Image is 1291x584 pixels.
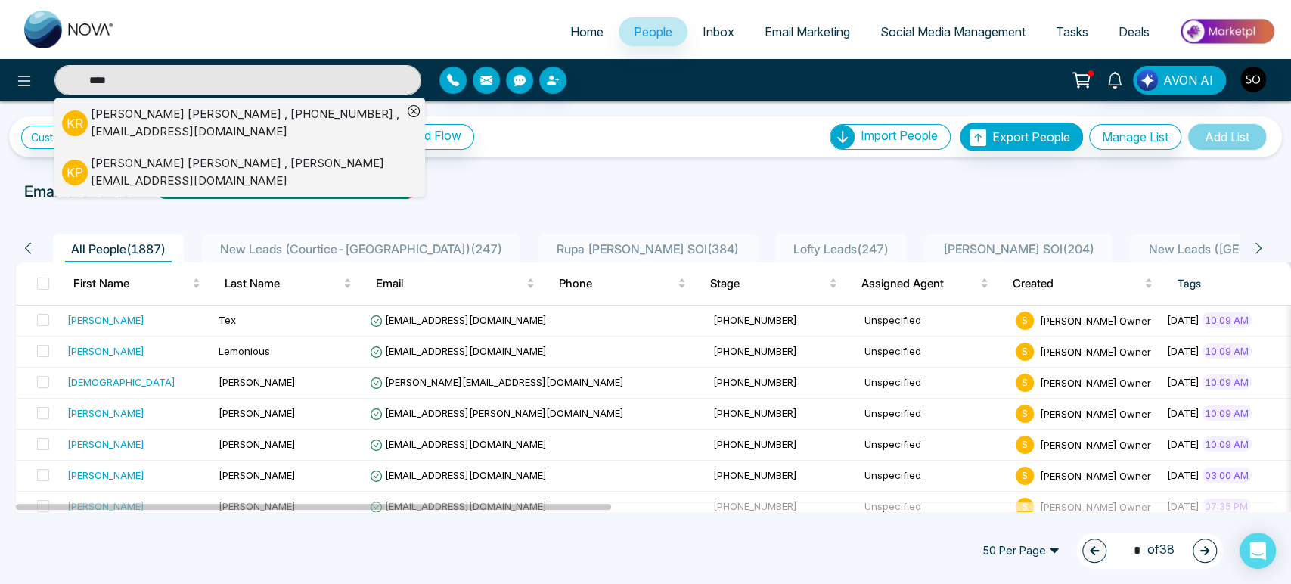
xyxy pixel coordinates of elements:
span: [PHONE_NUMBER] [713,438,797,450]
a: Inbox [687,17,749,46]
span: [PERSON_NAME] [219,376,296,388]
span: S [1016,467,1034,485]
span: [PHONE_NUMBER] [713,314,797,326]
span: [EMAIL_ADDRESS][DOMAIN_NAME] [370,314,547,326]
span: [PERSON_NAME] Owner [1040,376,1151,388]
span: Lemonious [219,345,270,357]
div: [PERSON_NAME] [PERSON_NAME] , [PHONE_NUMBER] , [EMAIL_ADDRESS][DOMAIN_NAME] [91,106,402,140]
span: [PERSON_NAME] [219,500,296,512]
span: First Name [73,275,189,293]
span: 10:09 AM [1202,312,1252,328]
div: [PERSON_NAME] [67,468,144,483]
div: [DEMOGRAPHIC_DATA] [67,374,175,390]
button: Manage List [1089,124,1181,150]
span: [EMAIL_ADDRESS][DOMAIN_NAME] [370,438,547,450]
span: 10:09 AM [1202,436,1252,452]
img: Nova CRM Logo [24,11,115,48]
td: Unspecified [858,399,1010,430]
img: User Avatar [1240,67,1266,92]
th: First Name [61,262,213,305]
span: [EMAIL_ADDRESS][DOMAIN_NAME] [370,345,547,357]
span: [PERSON_NAME] Owner [1040,500,1151,512]
span: Export People [992,129,1070,144]
p: K R [62,110,88,136]
span: S [1016,498,1034,516]
a: Deals [1103,17,1165,46]
a: Custom Filter [21,126,128,149]
div: [PERSON_NAME] [67,499,144,514]
span: Inbox [703,24,734,39]
span: Assigned Agent [861,275,977,293]
span: [PERSON_NAME][EMAIL_ADDRESS][DOMAIN_NAME] [370,376,624,388]
a: Social Media Management [865,17,1041,46]
td: Unspecified [858,337,1010,368]
span: [PERSON_NAME] Owner [1040,407,1151,419]
a: Home [555,17,619,46]
p: K P [62,160,88,185]
td: Unspecified [858,430,1010,461]
span: Home [570,24,604,39]
span: 10:09 AM [1202,405,1252,421]
div: Open Intercom Messenger [1240,533,1276,569]
a: Tasks [1041,17,1103,46]
span: Last Name [225,275,340,293]
span: All People ( 1887 ) [65,241,172,256]
span: Email Marketing [765,24,850,39]
th: Email [364,262,547,305]
span: [PHONE_NUMBER] [713,345,797,357]
span: of 38 [1125,540,1175,561]
span: Created [1013,275,1141,293]
div: [PERSON_NAME] [PERSON_NAME] , [PERSON_NAME][EMAIL_ADDRESS][DOMAIN_NAME] [91,155,402,189]
div: [PERSON_NAME] [67,405,144,421]
span: S [1016,312,1034,330]
span: People [634,24,672,39]
span: [EMAIL_ADDRESS][PERSON_NAME][DOMAIN_NAME] [370,407,624,419]
span: Social Media Management [880,24,1026,39]
span: 50 Per Page [972,539,1070,563]
span: 07:35 PM [1202,499,1251,514]
span: Deals [1119,24,1150,39]
span: [DATE] [1167,314,1199,326]
span: AVON AI [1163,71,1213,89]
span: [PERSON_NAME] SOI ( 204 ) [937,241,1100,256]
span: Tex [219,314,236,326]
span: S [1016,374,1034,392]
th: Last Name [213,262,364,305]
th: Created [1001,262,1165,305]
button: Export People [960,123,1083,151]
span: S [1016,405,1034,423]
span: [PERSON_NAME] [219,469,296,481]
span: [EMAIL_ADDRESS][DOMAIN_NAME] [370,500,547,512]
a: Email Marketing [749,17,865,46]
span: [PERSON_NAME] [219,407,296,419]
span: [PERSON_NAME] Owner [1040,469,1151,481]
span: S [1016,343,1034,361]
td: Unspecified [858,461,1010,492]
span: [EMAIL_ADDRESS][DOMAIN_NAME] [370,469,547,481]
th: Stage [698,262,849,305]
span: Email [376,275,523,293]
span: Lead Flow [404,128,461,143]
span: 10:09 AM [1202,374,1252,390]
span: [PERSON_NAME] [219,438,296,450]
p: Email Statistics: [24,180,135,203]
span: [DATE] [1167,500,1199,512]
span: [PHONE_NUMBER] [713,469,797,481]
span: [DATE] [1167,407,1199,419]
td: Unspecified [858,492,1010,523]
span: [DATE] [1167,376,1199,388]
button: AVON AI [1133,66,1226,95]
span: [PHONE_NUMBER] [713,500,797,512]
span: Rupa [PERSON_NAME] SOI ( 384 ) [551,241,745,256]
span: [DATE] [1167,469,1199,481]
td: Unspecified [858,368,1010,399]
a: People [619,17,687,46]
div: [PERSON_NAME] [67,343,144,359]
span: S [1016,436,1034,454]
span: Tasks [1056,24,1088,39]
div: [PERSON_NAME] [67,436,144,452]
span: Lofty Leads ( 247 ) [787,241,895,256]
span: [PERSON_NAME] Owner [1040,345,1151,357]
img: Market-place.gif [1172,14,1282,48]
span: 10:09 AM [1202,343,1252,359]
